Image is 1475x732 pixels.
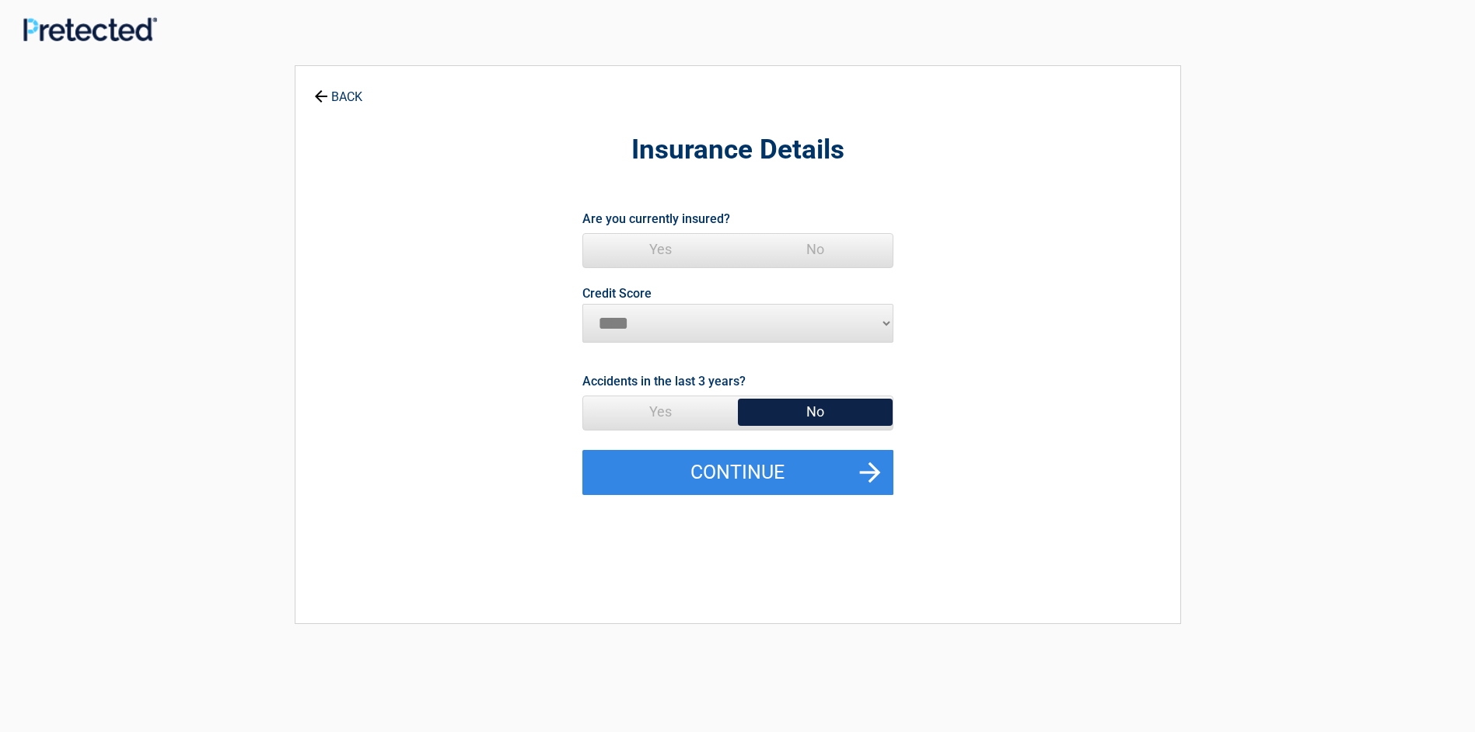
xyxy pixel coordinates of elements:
label: Credit Score [582,288,652,300]
span: Yes [583,234,738,265]
span: Yes [583,396,738,427]
span: No [738,396,893,427]
img: Main Logo [23,17,157,41]
button: Continue [582,450,893,495]
a: BACK [311,76,365,103]
label: Are you currently insured? [582,208,730,229]
h2: Insurance Details [381,132,1095,169]
label: Accidents in the last 3 years? [582,371,746,392]
span: No [738,234,893,265]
